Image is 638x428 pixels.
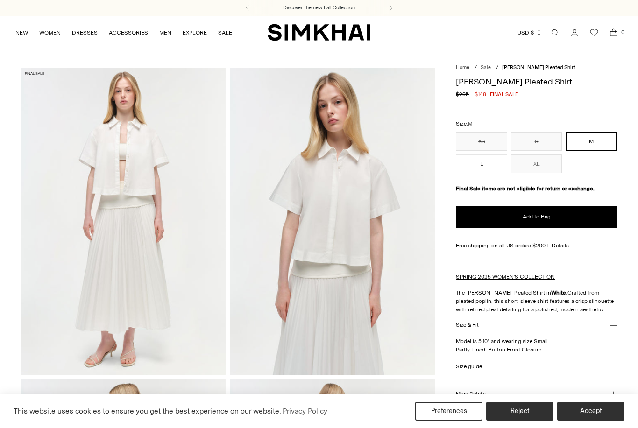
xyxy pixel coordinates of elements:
[456,64,617,72] nav: breadcrumbs
[496,64,498,72] div: /
[557,402,624,421] button: Accept
[159,22,171,43] a: MEN
[456,90,469,98] s: $295
[523,213,551,221] span: Add to Bag
[604,23,623,42] a: Open cart modal
[618,28,627,36] span: 0
[109,22,148,43] a: ACCESSORIES
[546,23,564,42] a: Open search modal
[551,289,567,296] strong: White.
[481,64,491,70] a: Sale
[456,241,617,250] div: Free shipping on all US orders $200+
[456,185,595,192] strong: Final Sale items are not eligible for return or exchange.
[72,22,98,43] a: DRESSES
[517,22,542,43] button: USD $
[456,391,485,397] h3: More Details
[475,90,486,98] span: $148
[281,404,329,418] a: Privacy Policy (opens in a new tab)
[502,64,575,70] span: [PERSON_NAME] Pleated Shirt
[456,382,617,406] button: More Details
[511,154,562,173] button: XL
[456,337,617,354] p: Model is 5'10" and wearing size Small Partly Lined, Button Front Closure
[552,241,569,250] a: Details
[456,288,617,314] p: The [PERSON_NAME] Pleated Shirt in Crafted from pleated poplin, this short-sleeve shirt features ...
[218,22,232,43] a: SALE
[183,22,207,43] a: EXPLORE
[415,402,482,421] button: Preferences
[486,402,553,421] button: Reject
[511,132,562,151] button: S
[15,22,28,43] a: NEW
[456,132,507,151] button: XS
[456,362,482,371] a: Size guide
[456,322,478,328] h3: Size & Fit
[456,274,555,280] a: SPRING 2025 WOMEN'S COLLECTION
[268,23,370,42] a: SIMKHAI
[230,68,435,375] img: Bernie Cotton Pleated Shirt
[456,77,617,86] h1: [PERSON_NAME] Pleated Shirt
[566,132,617,151] button: M
[283,4,355,12] a: Discover the new Fall Collection
[585,23,603,42] a: Wishlist
[475,64,477,72] div: /
[21,68,226,375] img: Bernie Cotton Pleated Shirt
[39,22,61,43] a: WOMEN
[456,154,507,173] button: L
[456,206,617,228] button: Add to Bag
[468,121,472,127] span: M
[456,64,469,70] a: Home
[456,119,472,128] label: Size:
[456,314,617,337] button: Size & Fit
[565,23,584,42] a: Go to the account page
[14,407,281,415] span: This website uses cookies to ensure you get the best experience on our website.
